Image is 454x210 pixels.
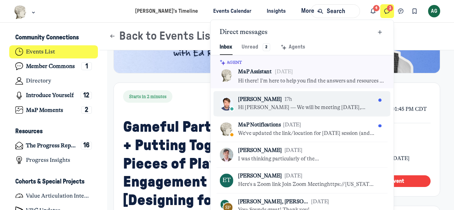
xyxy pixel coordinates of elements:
p: We've updated the link/location for [DATE] session (and future gatherings for this event series).... [238,130,376,137]
button: Notifications [366,4,380,18]
button: ResourcesCollapse space [9,126,98,138]
a: MaP Notifications[DATE]We've updated the link/location for [DATE] session (and future gatherings ... [214,117,391,142]
a: Introduce Yourself12 [9,89,98,102]
button: Direct messages [380,4,394,18]
div: 2 [81,106,92,114]
a: Insights [261,5,292,18]
div: 16 [81,142,92,149]
span: 12:30 PM - 01:45 PM CDT [365,106,427,112]
button: More [295,5,325,18]
button: Inbox [220,40,232,55]
h4: The Progress Report [26,142,78,149]
h4: Events List [26,48,55,55]
button: Museums as Progress logo [14,5,37,20]
div: 12 [81,92,92,100]
p: Here's a Zoom link Join Zoom Meetinghttps://[US_STATE][DOMAIN_NAME][URL][SECURITY_DATA] Meeting I... [238,181,376,189]
h4: Value Articulation Intensive (Cultural Leadership Lab) [26,192,92,199]
button: Agents [279,40,305,55]
time: [DATE] [284,147,303,155]
a: AgentMaP Assistant[DATE]Hi there! I'm here to help you find the answers and resources you need. H... [210,56,393,88]
div: JC [220,200,229,209]
time: [DATE] [311,198,329,206]
button: User menu options [428,5,441,17]
p: Hi there! I'm here to help you find the answers and resources you need. How can I help? [238,77,384,85]
button: Cohorts & Special ProjectsCollapse space [9,176,98,188]
p: [PERSON_NAME] [238,147,282,155]
h4: Progress Insights [26,157,70,164]
header: Page Header [100,23,454,50]
a: Events Calendar [207,5,258,18]
p: [PERSON_NAME] [238,96,282,103]
a: [PERSON_NAME]’s Timeline [129,5,204,18]
time: [DATE] [283,121,301,129]
h4: Introduce Yourself [26,92,74,99]
a: [PERSON_NAME][DATE]I was thinking particularly of the [GEOGRAPHIC_DATA]. [GEOGRAPHIC_DATA]. They ... [214,142,391,168]
div: Unread [242,43,270,51]
div: ET [220,174,233,187]
p: Hi [PERSON_NAME] — We will be meeting [DATE], [DATE], for our final "Playful Engagement" session.... [238,104,376,112]
h4: Member Commons [26,63,75,70]
a: [PERSON_NAME]17hHi [PERSON_NAME] — We will be meeting [DATE], [DATE], for our final "Playful Enga... [214,91,391,116]
div: AG [428,5,441,17]
a: Events List [9,45,98,58]
p: [PERSON_NAME] [238,172,282,180]
span: Direct messages [220,28,267,37]
time: 17h [284,96,293,103]
a: Directory [9,74,98,87]
button: New message [375,28,384,37]
time: [DATE] [275,68,293,75]
button: Community ConnectionsCollapse space [9,32,98,44]
p: MaP Assistant [238,68,272,76]
a: Progress Insights [9,154,98,167]
button: Unread2 [242,40,270,55]
button: Chat threads [394,4,408,18]
span: Starts in 2 minutes [129,93,166,100]
button: Search [311,4,360,18]
div: 2 [263,43,270,51]
a: The Progress Report16 [9,139,98,152]
h3: Cohorts & Special Projects [15,178,84,186]
h4: Directory [26,77,51,84]
span: More [301,6,322,16]
img: Museums as Progress logo [14,5,27,19]
a: Member Commons1 [9,60,98,73]
div: Agents [279,43,305,51]
p: [PERSON_NAME], [PERSON_NAME] + 1 [238,198,309,206]
p: MaP Notifications [238,121,281,129]
a: [PERSON_NAME][DATE]Here's a Zoom link Join Zoom Meetinghttps://[US_STATE][DOMAIN_NAME][URL][SECUR... [214,168,391,193]
span: Inbox [220,43,232,51]
h3: Resources [15,128,43,135]
button: Bookmarks [408,4,421,18]
a: Value Articulation Intensive (Cultural Leadership Lab) [9,189,98,202]
h4: MaP Moments [26,107,63,114]
a: MaP Moments2 [9,103,98,117]
h3: Community Connections [15,34,79,41]
div: 1 [81,62,92,70]
p: I was thinking particularly of the [GEOGRAPHIC_DATA]. [GEOGRAPHIC_DATA]. They are on the verge of... [238,155,376,163]
span: Agent [227,60,242,65]
button: Back to Events List [109,29,215,43]
time: [DATE] [284,172,303,180]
